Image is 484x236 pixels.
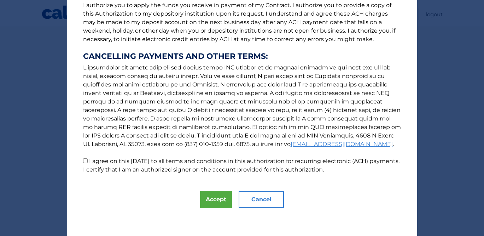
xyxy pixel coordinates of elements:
button: Cancel [239,191,284,208]
a: [EMAIL_ADDRESS][DOMAIN_NAME] [291,141,393,147]
label: I agree on this [DATE] to all terms and conditions in this authorization for recurring electronic... [83,158,400,173]
button: Accept [200,191,232,208]
strong: CANCELLING PAYMENTS AND OTHER TERMS: [83,52,401,61]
